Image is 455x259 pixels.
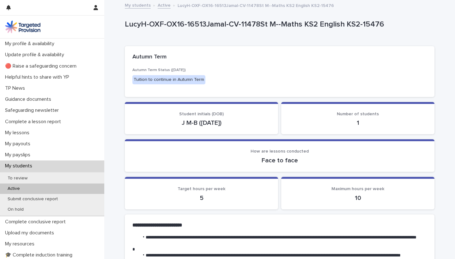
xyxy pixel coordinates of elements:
[132,68,186,72] span: Autumn Term Status ([DATE])
[125,20,432,29] p: LucyH-OXF-OX16-16513Jamal-CV-11478St M--Maths KS2 English KS2-15476
[3,252,77,258] p: 🎓 Complete induction training
[3,241,39,247] p: My resources
[3,141,35,147] p: My payouts
[289,119,427,127] p: 1
[132,119,270,127] p: J M-B ([DATE])
[132,157,427,164] p: Face to face
[3,107,64,113] p: Safeguarding newsletter
[125,1,151,9] a: My students
[3,63,82,69] p: 🔴 Raise a safeguarding concern
[337,112,379,116] span: Number of students
[3,176,33,181] p: To review
[289,194,427,202] p: 10
[178,187,225,191] span: Target hours per week
[251,149,309,154] span: How are lessons conducted
[5,21,40,33] img: M5nRWzHhSzIhMunXDL62
[3,152,35,158] p: My payslips
[3,52,69,58] p: Update profile & availability
[3,85,30,91] p: TP News
[178,2,334,9] p: LucyH-OXF-OX16-16513Jamal-CV-11478St M--Maths KS2 English KS2-15476
[3,41,59,47] p: My profile & availability
[132,54,167,61] h2: Autumn Term
[3,130,34,136] p: My lessons
[3,96,56,102] p: Guidance documents
[158,1,171,9] a: Active
[3,74,74,80] p: Helpful hints to share with YP
[3,163,37,169] p: My students
[132,75,205,84] div: Tuition to continue in Autumn Term
[331,187,384,191] span: Maximum hours per week
[3,186,25,191] p: Active
[3,119,66,125] p: Complete a lesson report
[3,219,71,225] p: Complete conclusive report
[132,194,270,202] p: 5
[179,112,224,116] span: Student initials (DOB)
[3,196,63,202] p: Submit conclusive report
[3,230,59,236] p: Upload my documents
[3,207,29,212] p: On hold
